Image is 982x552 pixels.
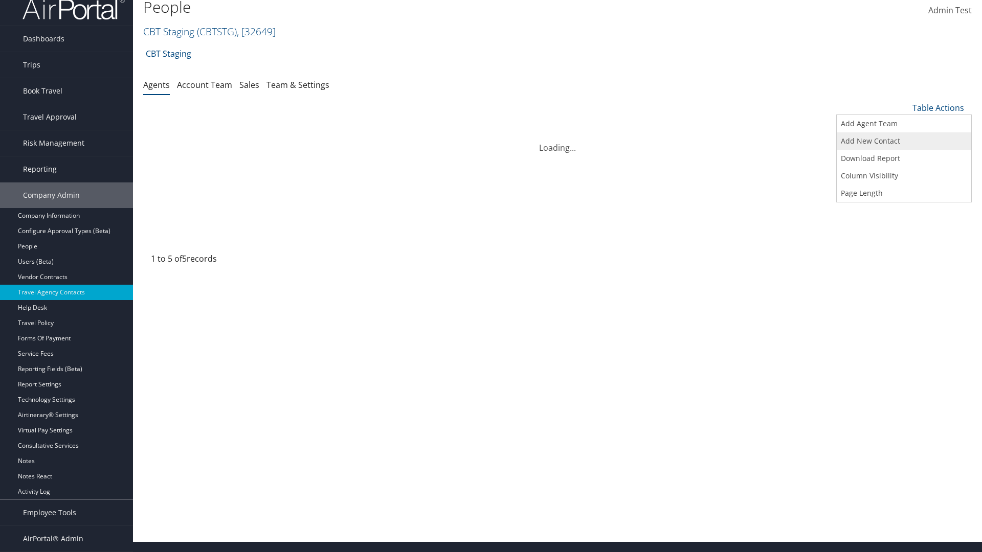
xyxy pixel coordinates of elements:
span: Trips [23,52,40,78]
span: Company Admin [23,182,80,208]
a: Add New Contact [837,132,971,150]
span: Travel Approval [23,104,77,130]
a: Column Visibility [837,167,971,185]
span: Dashboards [23,26,64,52]
a: Download Report [837,150,971,167]
a: Add Agent Team [837,115,971,132]
span: Reporting [23,156,57,182]
span: Employee Tools [23,500,76,525]
span: Book Travel [23,78,62,104]
span: Risk Management [23,130,84,156]
span: AirPortal® Admin [23,526,83,551]
a: Page Length [837,185,971,202]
